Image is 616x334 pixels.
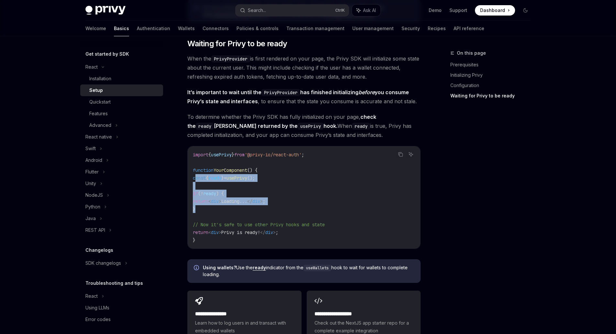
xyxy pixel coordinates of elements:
div: Unity [85,180,96,187]
span: div [265,229,273,235]
a: Welcome [85,21,106,36]
div: NodeJS [85,191,103,199]
div: React [85,292,98,300]
span: Use the indicator from the hook to wait for wallets to complete loading. [203,264,414,278]
strong: It’s important to wait until the has finished initializing you consume Privy’s state and interfaces [187,89,409,105]
div: Installation [89,75,111,83]
span: > [260,198,263,204]
span: from [234,152,245,158]
span: } [232,152,234,158]
div: Quickstart [89,98,111,106]
a: Connectors [203,21,229,36]
span: usePrivy [211,152,232,158]
svg: Info [194,265,200,272]
button: Toggle dark mode [520,5,531,16]
span: } [221,175,224,181]
img: dark logo [85,6,126,15]
a: Quickstart [80,96,163,108]
span: } [193,206,195,212]
span: Dashboard [480,7,505,14]
div: Python [85,203,100,211]
span: div [252,198,260,204]
span: < [208,198,211,204]
a: Policies & controls [236,21,279,36]
a: Features [80,108,163,119]
a: Transaction management [286,21,345,36]
div: Java [85,215,96,222]
a: Configuration [450,80,536,91]
span: ready [208,175,221,181]
span: ) { [216,191,224,196]
a: Using LLMs [80,302,163,314]
span: { [208,152,211,158]
span: '@privy-io/react-auth' [245,152,302,158]
a: Authentication [137,21,170,36]
span: Ctrl K [335,8,345,13]
div: Android [85,156,102,164]
span: // Now it's safe to use other Privy hooks and state [193,222,325,228]
h5: Troubleshooting and tips [85,279,143,287]
span: > [219,229,221,235]
a: Error codes [80,314,163,325]
a: Security [401,21,420,36]
span: ready [203,191,216,196]
span: When the is first rendered on your page, the Privy SDK will initialize some state about the curre... [187,54,421,81]
code: useWallets [303,265,331,271]
span: > [273,229,276,235]
span: , to ensure that the state you consume is accurate and not stale. [187,88,421,106]
button: Copy the contents from the code block [396,150,405,159]
code: PrivyProvider [211,55,250,62]
span: (); [247,175,255,181]
a: API reference [454,21,484,36]
span: () { [247,167,258,173]
code: PrivyProvider [261,89,300,96]
button: Ask AI [352,5,380,16]
strong: Using wallets? [203,265,236,270]
div: React [85,63,98,71]
span: } [193,237,195,243]
em: before [358,89,375,95]
a: Dashboard [475,5,515,16]
div: Advanced [89,121,111,129]
span: ( [198,191,201,196]
a: Waiting for Privy to be ready [450,91,536,101]
span: ; [263,198,265,204]
div: Search... [248,6,266,14]
div: REST API [85,226,105,234]
span: ; [302,152,304,158]
div: Error codes [85,316,111,323]
a: Support [449,7,467,14]
a: Initializing Privy [450,70,536,80]
div: Setup [89,86,103,94]
div: SDK changelogs [85,259,121,267]
div: Using LLMs [85,304,109,312]
span: const [193,175,206,181]
code: ready [196,123,214,130]
span: > [219,198,221,204]
button: Ask AI [407,150,415,159]
span: Waiting for Privy to be ready [187,39,287,49]
span: YourComponent [214,167,247,173]
div: Flutter [85,168,99,176]
div: Features [89,110,108,117]
span: To determine whether the Privy SDK has fully initialized on your page, When is true, Privy has co... [187,112,421,139]
a: Basics [114,21,129,36]
h5: Changelogs [85,246,113,254]
code: usePrivy [298,123,324,130]
button: Search...CtrlK [236,5,349,16]
span: return [193,229,208,235]
span: ! [201,191,203,196]
span: Privy is ready! [221,229,260,235]
a: Prerequisites [450,60,536,70]
div: React native [85,133,112,141]
span: usePrivy [226,175,247,181]
span: return [193,198,208,204]
span: function [193,167,214,173]
span: { [206,175,208,181]
a: Wallets [178,21,195,36]
div: Swift [85,145,96,152]
span: = [224,175,226,181]
span: < [208,229,211,235]
a: Setup [80,84,163,96]
span: </ [247,198,252,204]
